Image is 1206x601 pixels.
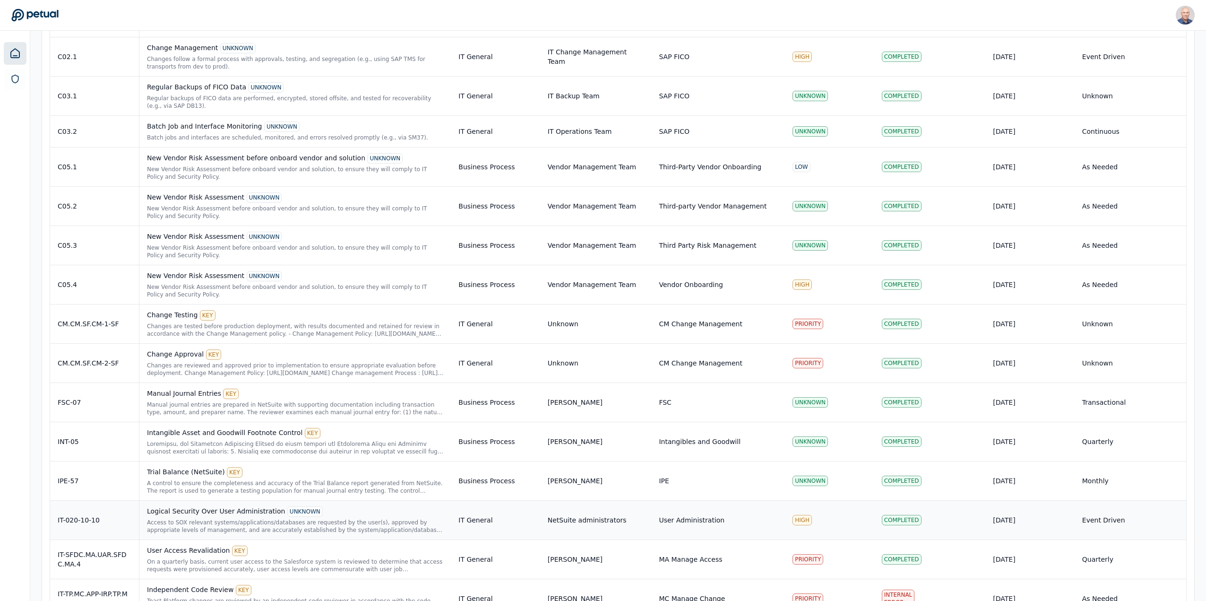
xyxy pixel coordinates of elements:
[264,122,300,132] div: UNKNOWN
[451,383,540,422] td: Business Process
[58,550,131,569] div: IT-SFDC.MA.UAR.SFDC.MA.4
[548,515,627,525] div: NetSuite administrators
[1176,6,1195,25] img: Harel K
[548,47,644,66] div: IT Change Management Team
[548,280,636,289] div: Vendor Management Team
[659,127,689,136] div: SAP FICO
[882,476,922,486] div: Completed
[548,555,603,564] div: [PERSON_NAME]
[147,349,443,360] div: Change Approval
[1075,115,1186,147] td: Continuous
[147,283,443,298] div: New Vendor Risk Assessment before onboard vendor and solution, to ensure they will comply to IT P...
[993,398,1067,407] div: [DATE]
[659,280,723,289] div: Vendor Onboarding
[548,127,612,136] div: IT Operations Team
[882,162,922,172] div: Completed
[147,467,443,478] div: Trial Balance (NetSuite)
[5,69,26,89] a: SOC 1 Reports
[993,201,1067,211] div: [DATE]
[147,506,443,517] div: Logical Security Over User Administration
[232,546,248,556] div: KEY
[1075,540,1186,579] td: Quarterly
[147,558,443,573] div: On a quarterly basis, current user access to the Salesforce system is reviewed to determine that ...
[147,192,443,203] div: New Vendor Risk Assessment
[451,343,540,383] td: IT General
[882,436,922,447] div: Completed
[147,95,443,110] div: Regular backups of FICO data are performed, encrypted, stored offsite, and tested for recoverabil...
[451,76,540,115] td: IT General
[58,162,131,172] div: C05.1
[58,398,131,407] div: FSC-07
[147,153,443,164] div: New Vendor Risk Assessment before onboard vendor and solution
[1075,422,1186,461] td: Quarterly
[147,546,443,556] div: User Access Revalidation
[206,349,222,360] div: KEY
[1075,37,1186,76] td: Event Driven
[548,358,578,368] div: Unknown
[223,389,239,399] div: KEY
[659,555,722,564] div: MA Manage Access
[882,240,922,251] div: Completed
[147,43,443,53] div: Change Management
[993,476,1067,486] div: [DATE]
[793,240,828,251] div: UNKNOWN
[993,91,1067,101] div: [DATE]
[58,201,131,211] div: C05.2
[993,319,1067,329] div: [DATE]
[220,43,256,53] div: UNKNOWN
[882,554,922,565] div: Completed
[451,500,540,540] td: IT General
[147,122,443,132] div: Batch Job and Interface Monitoring
[793,436,828,447] div: UNKNOWN
[147,479,443,495] div: A control to ensure the completeness and accuracy of the Trial Balance report generated from NetS...
[451,147,540,186] td: Business Process
[147,271,443,281] div: New Vendor Risk Assessment
[1075,304,1186,343] td: Unknown
[882,358,922,368] div: Completed
[58,515,131,525] div: IT-020-10-10
[451,115,540,147] td: IT General
[200,310,215,321] div: KEY
[659,91,689,101] div: SAP FICO
[451,265,540,304] td: Business Process
[993,515,1067,525] div: [DATE]
[451,422,540,461] td: Business Process
[1075,500,1186,540] td: Event Driven
[147,205,443,220] div: New Vendor Risk Assessment before onboard vendor and solution, to ensure they will comply to IT P...
[147,401,443,416] div: Manual journal entries are prepared in NetSuite with supporting documentation including transacti...
[248,82,284,93] div: UNKNOWN
[882,319,922,329] div: Completed
[1075,343,1186,383] td: Unknown
[58,52,131,61] div: C02.1
[993,437,1067,446] div: [DATE]
[882,91,922,101] div: Completed
[793,126,828,137] div: UNKNOWN
[659,437,741,446] div: Intangibles and Goodwill
[1075,461,1186,500] td: Monthly
[882,126,922,137] div: Completed
[451,540,540,579] td: IT General
[147,322,443,338] div: Changes are tested before production deployment, with results documented and retained for review ...
[793,201,828,211] div: UNKNOWN
[882,279,922,290] div: Completed
[147,310,443,321] div: Change Testing
[793,279,812,290] div: HIGH
[548,241,636,250] div: Vendor Management Team
[793,52,812,62] div: HIGH
[147,165,443,181] div: New Vendor Risk Assessment before onboard vendor and solution, to ensure they will comply to IT P...
[993,241,1067,250] div: [DATE]
[993,162,1067,172] div: [DATE]
[882,52,922,62] div: Completed
[147,428,443,438] div: Intangible Asset and Goodwill Footnote Control
[548,398,603,407] div: [PERSON_NAME]
[451,186,540,226] td: Business Process
[659,52,689,61] div: SAP FICO
[993,280,1067,289] div: [DATE]
[58,127,131,136] div: C03.2
[793,397,828,408] div: UNKNOWN
[58,358,131,368] div: CM.CM.SF.CM-2-SF
[58,319,131,329] div: CM.CM.SF.CM-1-SF
[793,358,823,368] div: PRIORITY
[147,440,443,455] div: Quarterly, the Functional Accounting Manager or above reviews the Intangible Asset and Goodwill f...
[659,201,767,211] div: Third-party Vendor Management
